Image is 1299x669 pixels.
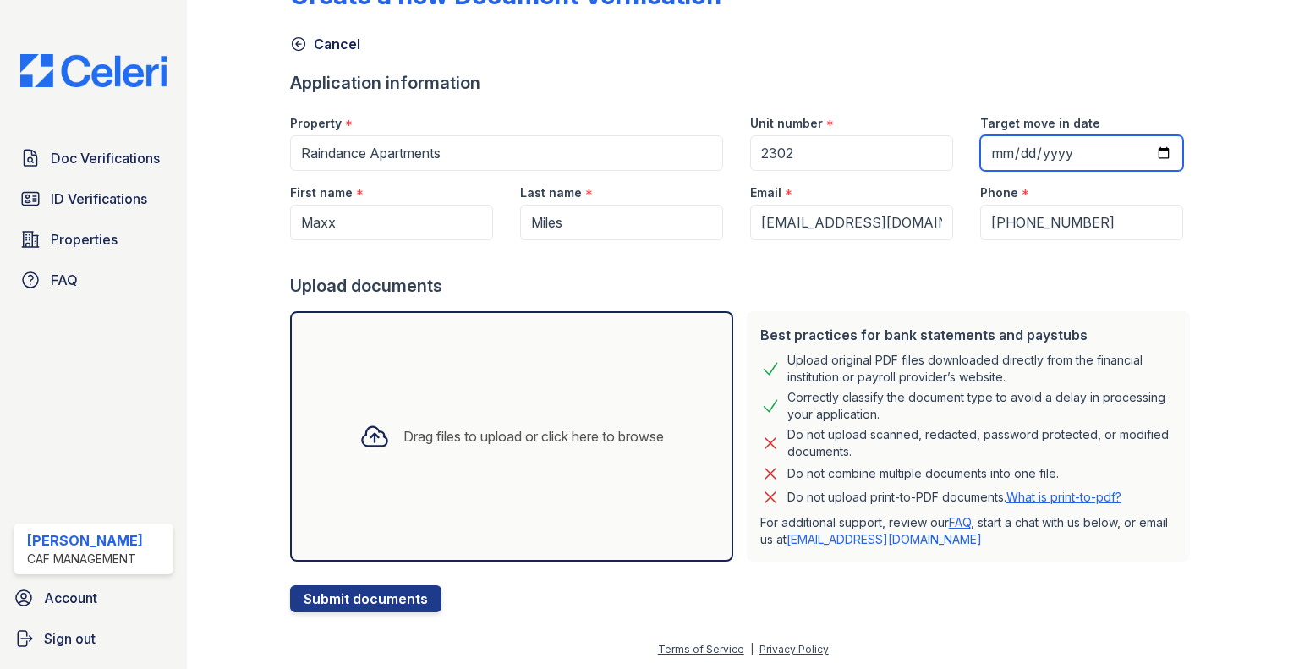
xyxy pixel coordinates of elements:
[51,148,160,168] span: Doc Verifications
[980,184,1018,201] label: Phone
[44,628,96,649] span: Sign out
[787,389,1176,423] div: Correctly classify the document type to avoid a delay in processing your application.
[750,184,781,201] label: Email
[14,141,173,175] a: Doc Verifications
[980,115,1100,132] label: Target move in date
[787,352,1176,386] div: Upload original PDF files downloaded directly from the financial institution or payroll provider’...
[787,489,1121,506] p: Do not upload print-to-PDF documents.
[1006,490,1121,504] a: What is print-to-pdf?
[759,643,829,655] a: Privacy Policy
[290,115,342,132] label: Property
[51,229,118,250] span: Properties
[949,515,971,529] a: FAQ
[290,71,1197,95] div: Application information
[787,426,1176,460] div: Do not upload scanned, redacted, password protected, or modified documents.
[27,530,143,551] div: [PERSON_NAME]
[27,551,143,568] div: CAF Management
[658,643,744,655] a: Terms of Service
[14,182,173,216] a: ID Verifications
[290,34,360,54] a: Cancel
[51,189,147,209] span: ID Verifications
[51,270,78,290] span: FAQ
[750,643,754,655] div: |
[290,585,441,612] button: Submit documents
[787,463,1059,484] div: Do not combine multiple documents into one file.
[14,263,173,297] a: FAQ
[290,184,353,201] label: First name
[14,222,173,256] a: Properties
[7,622,180,655] a: Sign out
[44,588,97,608] span: Account
[750,115,823,132] label: Unit number
[520,184,582,201] label: Last name
[290,274,1197,298] div: Upload documents
[403,426,664,447] div: Drag files to upload or click here to browse
[7,581,180,615] a: Account
[7,54,180,87] img: CE_Logo_Blue-a8612792a0a2168367f1c8372b55b34899dd931a85d93a1a3d3e32e68fde9ad4.png
[760,514,1176,548] p: For additional support, review our , start a chat with us below, or email us at
[787,532,982,546] a: [EMAIL_ADDRESS][DOMAIN_NAME]
[760,325,1176,345] div: Best practices for bank statements and paystubs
